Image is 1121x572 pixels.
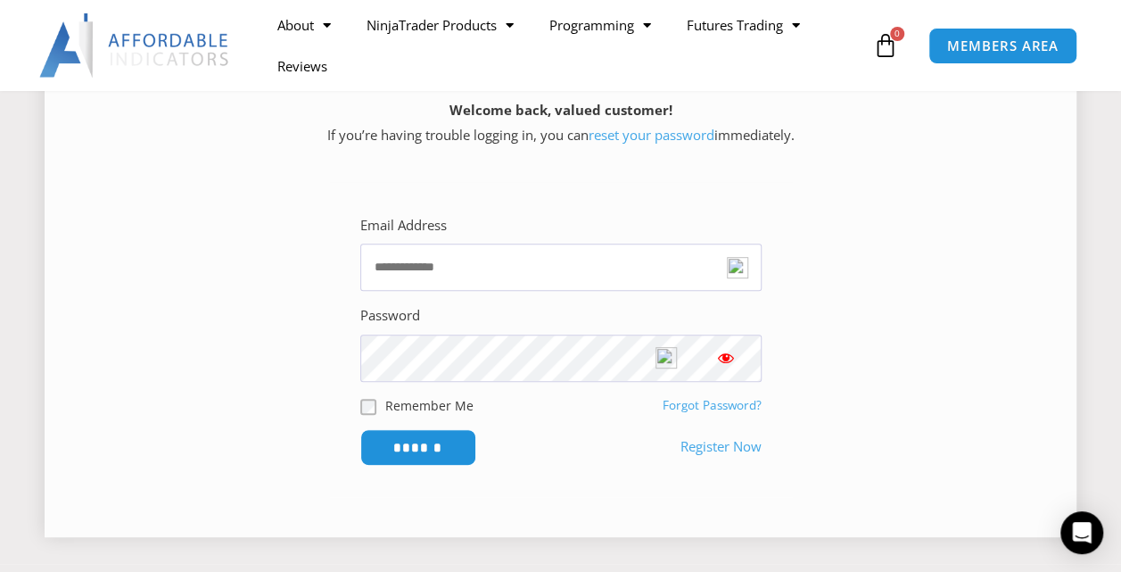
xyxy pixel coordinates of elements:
label: Email Address [360,213,447,238]
p: If you’re having trouble logging in, you can immediately. [76,98,1045,148]
img: npw-badge-icon-locked.svg [727,257,748,278]
a: Register Now [680,435,762,460]
span: 0 [890,27,904,41]
span: MEMBERS AREA [947,39,1059,53]
a: Forgot Password? [663,397,762,413]
img: LogoAI | Affordable Indicators – NinjaTrader [39,13,231,78]
a: MEMBERS AREA [928,28,1077,64]
a: Futures Trading [669,4,818,46]
a: About [260,4,349,46]
a: NinjaTrader Products [349,4,532,46]
strong: Welcome back, valued customer! [449,101,672,119]
img: npw-badge-icon-locked.svg [655,347,677,369]
label: Remember Me [385,396,474,415]
button: Show password [690,335,762,381]
nav: Menu [260,4,870,87]
a: Reviews [260,46,345,87]
div: Open Intercom Messenger [1060,511,1103,554]
a: 0 [846,20,925,71]
label: Password [360,303,420,328]
a: reset your password [589,126,714,144]
a: Programming [532,4,669,46]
